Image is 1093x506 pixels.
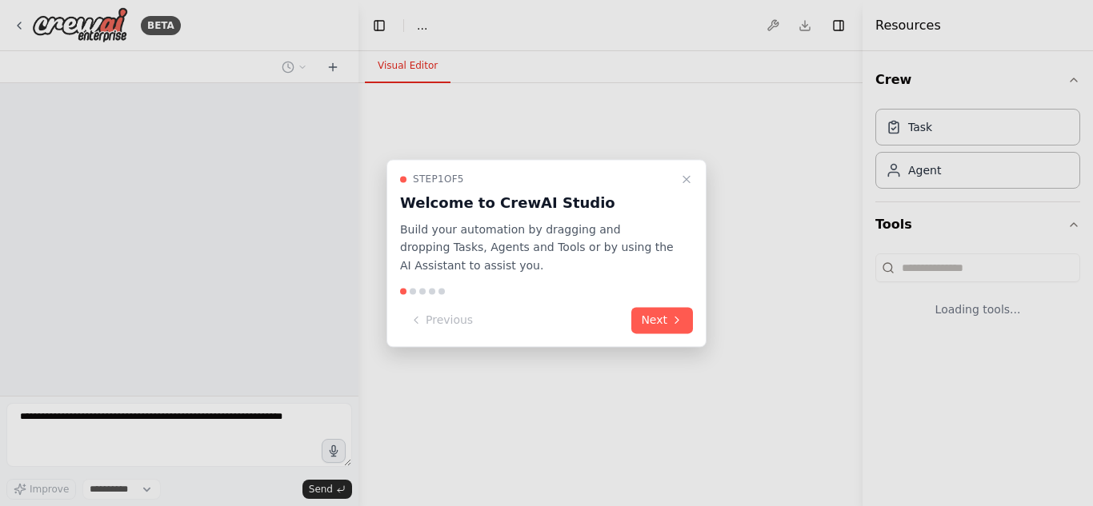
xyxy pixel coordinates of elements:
p: Build your automation by dragging and dropping Tasks, Agents and Tools or by using the AI Assista... [400,221,674,275]
span: Step 1 of 5 [413,173,464,185]
button: Close walkthrough [677,169,696,189]
button: Hide left sidebar [368,14,390,37]
h3: Welcome to CrewAI Studio [400,192,674,214]
button: Next [631,307,693,333]
button: Previous [400,307,482,333]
